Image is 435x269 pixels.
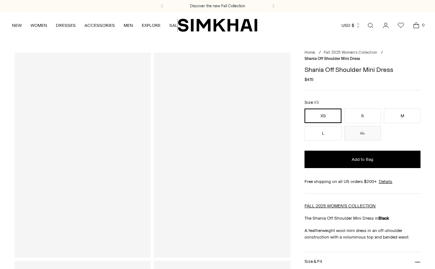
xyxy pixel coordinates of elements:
a: WOMEN [30,17,47,33]
a: Discover the new Fall Collection [190,3,245,9]
label: Size: [304,99,319,106]
a: Wishlist [394,18,408,33]
h3: Size & Fit [304,259,322,264]
span: Shania Off Shoulder Mini Dress [304,56,360,61]
a: SALE [169,17,180,33]
span: 0 [420,22,426,28]
button: USD $ [341,17,361,33]
a: EXPLORE [142,17,161,33]
a: ACCESSORIES [84,17,115,33]
button: XS [304,109,341,123]
a: Shania Off Shoulder Mini Dress [14,53,151,258]
button: XL [344,126,381,140]
button: Add to Bag [304,151,420,168]
a: FALL 2025 WOMEN'S COLLECTION [304,203,376,208]
a: Shania Off Shoulder Mini Dress [154,53,290,258]
a: NEW [12,17,22,33]
p: A featherweight wool mini dress in an off-shoulder construction with a voluminous top and banded ... [304,227,420,240]
div: / [319,50,321,56]
div: Free shipping on all US orders $200+ [304,178,420,185]
a: Open cart modal [409,18,423,33]
nav: breadcrumbs [304,50,420,62]
h1: Shania Off Shoulder Mini Dress [304,66,420,73]
button: M [384,109,420,123]
a: SIMKHAI [178,18,257,32]
span: Add to Bag [352,156,373,163]
button: L [304,126,341,140]
a: Go to the account page [378,18,393,33]
a: Details [379,178,392,185]
button: S [344,109,381,123]
div: / [381,50,383,56]
p: The Shania Off Shoulder Mini Dress in [304,215,420,221]
span: XS [314,100,319,105]
a: MEN [124,17,133,33]
strong: Black [378,216,389,221]
a: DRESSES [56,17,76,33]
span: $415 [304,76,314,83]
a: Home [304,50,315,55]
a: Fall 2025 Women's Collection [324,50,377,55]
a: Open search modal [363,18,378,33]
